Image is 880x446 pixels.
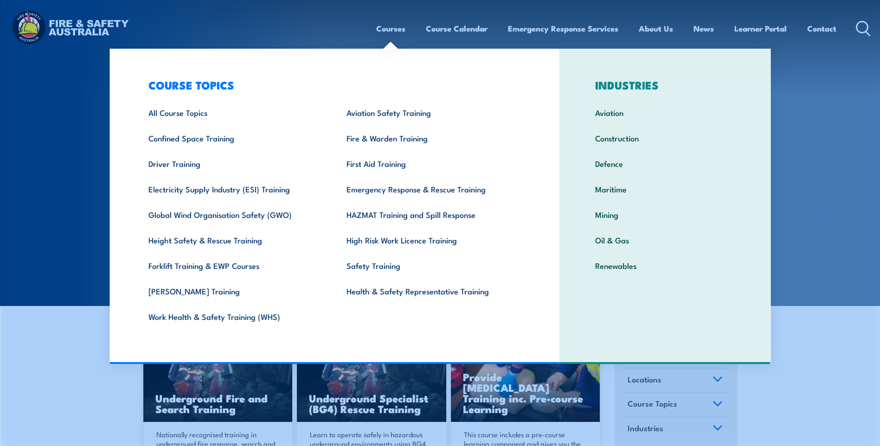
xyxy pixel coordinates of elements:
a: Health & Safety Representative Training [332,278,530,304]
a: Learner Portal [734,16,787,41]
a: About Us [639,16,673,41]
img: Low Voltage Rescue and Provide CPR [451,339,600,422]
a: Work Health & Safety Training (WHS) [134,304,332,329]
a: Underground Specialist (BG4) Rescue Training [297,339,446,422]
a: Fire & Warden Training [332,125,530,151]
h3: Underground Specialist (BG4) Rescue Training [309,393,434,414]
a: Course Topics [623,393,727,417]
a: HAZMAT Training and Spill Response [332,202,530,227]
a: Global Wind Organisation Safety (GWO) [134,202,332,227]
a: All Course Topics [134,100,332,125]
a: Safety Training [332,253,530,278]
span: Locations [628,373,662,386]
a: Mining [581,202,749,227]
a: Industries [623,417,727,441]
a: Underground Fire and Search Training [143,339,293,422]
a: Aviation [581,100,749,125]
img: Underground mine rescue [297,339,446,422]
a: Contact [807,16,836,41]
a: Course Calendar [426,16,488,41]
a: Emergency Response Services [508,16,618,41]
a: Oil & Gas [581,227,749,253]
a: Renewables [581,253,749,278]
a: Maritime [581,176,749,202]
a: Defence [581,151,749,176]
a: News [694,16,714,41]
a: [PERSON_NAME] Training [134,278,332,304]
img: Underground mine rescue [143,339,293,422]
h3: Provide [MEDICAL_DATA] Training inc. Pre-course Learning [463,371,588,414]
a: Electricity Supply Industry (ESI) Training [134,176,332,202]
a: Courses [376,16,405,41]
a: Height Safety & Rescue Training [134,227,332,253]
h3: INDUSTRIES [581,78,749,91]
a: First Aid Training [332,151,530,176]
a: Forklift Training & EWP Courses [134,253,332,278]
a: Driver Training [134,151,332,176]
a: Construction [581,125,749,151]
a: Emergency Response & Rescue Training [332,176,530,202]
a: High Risk Work Licence Training [332,227,530,253]
span: Industries [628,422,663,434]
a: Provide [MEDICAL_DATA] Training inc. Pre-course Learning [451,339,600,422]
a: Locations [623,369,727,393]
h3: COURSE TOPICS [134,78,530,91]
span: Course Topics [628,397,677,410]
h3: Underground Fire and Search Training [155,393,281,414]
a: Confined Space Training [134,125,332,151]
a: Aviation Safety Training [332,100,530,125]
